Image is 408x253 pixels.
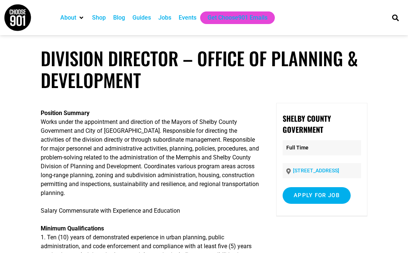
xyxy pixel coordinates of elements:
[158,13,171,22] a: Jobs
[390,11,402,24] div: Search
[92,13,106,22] a: Shop
[179,13,196,22] a: Events
[283,113,331,135] strong: Shelby County Government
[60,13,76,22] a: About
[41,225,104,232] strong: Minimum Qualifications
[41,47,367,91] h1: Division Director – Office of Planning & Development
[41,109,260,198] p: Works under the appointment and direction of the Mayors of Shelby County Government and City of [...
[57,11,88,24] div: About
[293,168,339,173] a: [STREET_ADDRESS]
[132,13,151,22] a: Guides
[283,140,361,155] p: Full Time
[57,11,381,24] nav: Main nav
[283,187,351,204] input: Apply for job
[41,109,90,117] strong: Position Summary
[113,13,125,22] a: Blog
[208,13,267,22] a: Get Choose901 Emails
[41,206,260,215] p: Salary Commensurate with Experience and Education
